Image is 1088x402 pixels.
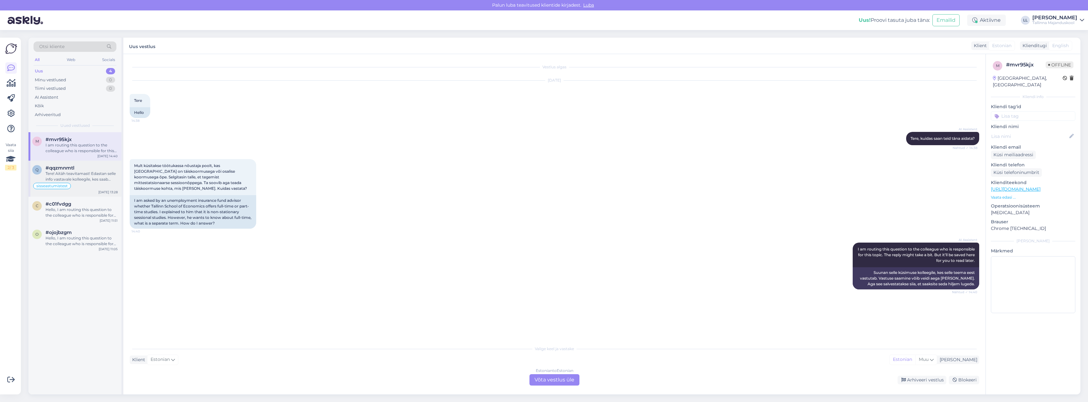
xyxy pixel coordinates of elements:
span: 14:38 [132,118,155,123]
div: [DATE] [130,77,979,83]
span: Nähtud ✓ 14:38 [953,145,977,150]
a: [URL][DOMAIN_NAME] [991,186,1041,192]
div: [DATE] 13:28 [98,190,118,195]
span: q [35,167,39,172]
div: 2 / 3 [5,165,16,170]
span: AI Assistent [954,238,977,242]
div: 4 [106,68,115,74]
div: Estonian [890,355,915,364]
div: Vaata siia [5,142,16,170]
span: #c01fvdgg [46,201,71,207]
div: I am routing this question to the colleague who is responsible for this topic. The reply might ta... [46,142,118,154]
div: Tere! Aitäh teavitamast! Edastan selle info vastavale kolleegile, kes saab sessioonigraafiku üle ... [46,171,118,182]
label: Uus vestlus [129,41,155,50]
span: Estonian [992,42,1011,49]
div: Arhiveeritud [35,112,61,118]
div: Suunan selle küsimuse kolleegile, kes selle teema eest vastutab. Vastuse saamine võib veidi aega ... [853,267,979,289]
div: Kõik [35,103,44,109]
div: LL [1021,16,1030,25]
span: m [35,139,39,144]
div: Valige keel ja vastake [130,346,979,352]
span: #mvr95kjx [46,137,72,142]
span: Estonian [151,356,170,363]
span: Nähtud ✓ 14:40 [952,290,977,294]
span: o [35,232,39,237]
button: Emailid [932,14,960,26]
p: Kliendi nimi [991,123,1075,130]
span: Mult küsitakse töötukassa nõustaja poolt, kas [GEOGRAPHIC_DATA] on täiskoormusega või osalise koo... [134,163,247,191]
p: Kliendi telefon [991,162,1075,168]
div: [DATE] 11:05 [99,247,118,251]
span: Offline [1046,61,1073,68]
div: Võta vestlus üle [529,374,579,386]
p: Operatsioonisüsteem [991,203,1075,209]
input: Lisa tag [991,111,1075,121]
div: Arhiveeri vestlus [898,376,946,384]
span: Tere [134,98,142,103]
p: Chrome [TECHNICAL_ID] [991,225,1075,232]
img: Askly Logo [5,43,17,55]
div: Proovi tasuta juba täna: [859,16,930,24]
p: [MEDICAL_DATA] [991,209,1075,216]
div: Küsi meiliaadressi [991,151,1036,159]
p: Kliendi tag'id [991,103,1075,110]
div: Klient [130,356,145,363]
div: [GEOGRAPHIC_DATA], [GEOGRAPHIC_DATA] [993,75,1063,88]
p: Klienditeekond [991,179,1075,186]
div: Hello, I am routing this question to the colleague who is responsible for this topic. The reply m... [46,207,118,218]
a: [PERSON_NAME]Tallinna Majanduskool [1032,15,1084,25]
span: AI Assistent [954,127,977,132]
span: English [1052,42,1069,49]
div: Vestlus algas [130,64,979,70]
div: Küsi telefoninumbrit [991,168,1042,177]
b: Uus! [859,17,871,23]
span: Muu [919,356,929,362]
span: Tere, kuidas saan teid täna aidata? [911,136,975,141]
div: Web [65,56,77,64]
div: [DATE] 14:40 [97,154,118,158]
div: Klienditugi [1020,42,1047,49]
span: sisseastumistest [36,184,68,188]
p: Märkmed [991,248,1075,254]
div: Hello, I am routing this question to the colleague who is responsible for this topic. The reply m... [46,235,118,247]
input: Lisa nimi [991,133,1068,140]
div: Socials [101,56,116,64]
span: c [36,203,39,208]
div: Klient [971,42,987,49]
div: Minu vestlused [35,77,66,83]
div: 0 [106,85,115,92]
div: [PERSON_NAME] [991,238,1075,244]
div: Aktiivne [967,15,1006,26]
div: All [34,56,41,64]
span: m [996,63,999,68]
div: [PERSON_NAME] [1032,15,1077,20]
div: Blokeeri [949,376,979,384]
span: #qqzmnmtl [46,165,74,171]
div: 0 [106,77,115,83]
span: 14:40 [132,229,155,234]
div: Tiimi vestlused [35,85,66,92]
span: I am routing this question to the colleague who is responsible for this topic. The reply might ta... [858,247,976,263]
div: Kliendi info [991,94,1075,100]
div: [PERSON_NAME] [937,356,977,363]
div: AI Assistent [35,94,58,101]
div: Hello [130,107,150,118]
div: # mvr95kjx [1006,61,1046,69]
div: I am asked by an unemployment insurance fund advisor whether Tallinn School of Economics offers f... [130,195,256,229]
p: Brauser [991,219,1075,225]
p: Vaata edasi ... [991,195,1075,200]
span: Uued vestlused [60,123,90,128]
span: Luba [581,2,596,8]
span: #ojojbzgm [46,230,72,235]
div: Uus [35,68,43,74]
div: [DATE] 11:51 [100,218,118,223]
div: Estonian to Estonian [536,368,573,374]
p: Kliendi email [991,144,1075,151]
div: Tallinna Majanduskool [1032,20,1077,25]
span: Otsi kliente [39,43,65,50]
